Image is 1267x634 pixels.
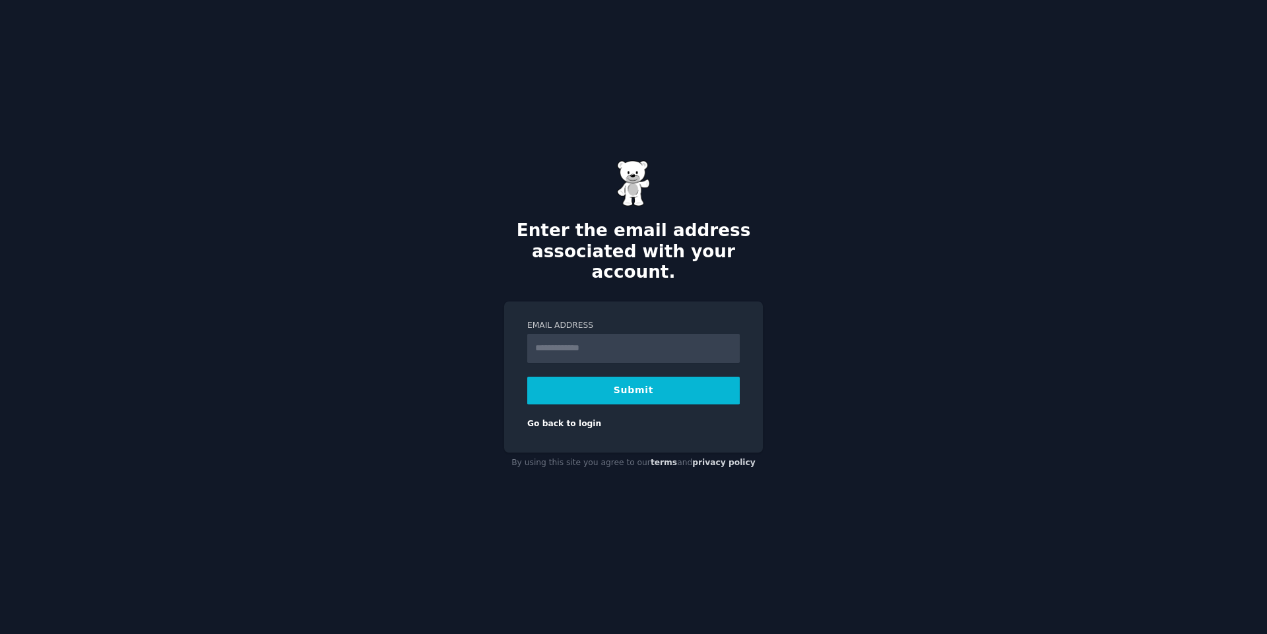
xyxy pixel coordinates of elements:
a: privacy policy [692,458,756,467]
h2: Enter the email address associated with your account. [504,220,763,283]
label: Email Address [527,320,740,332]
img: Gummy Bear [617,160,650,206]
a: terms [651,458,677,467]
button: Submit [527,377,740,404]
div: By using this site you agree to our and [504,453,763,474]
a: Go back to login [527,419,601,428]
